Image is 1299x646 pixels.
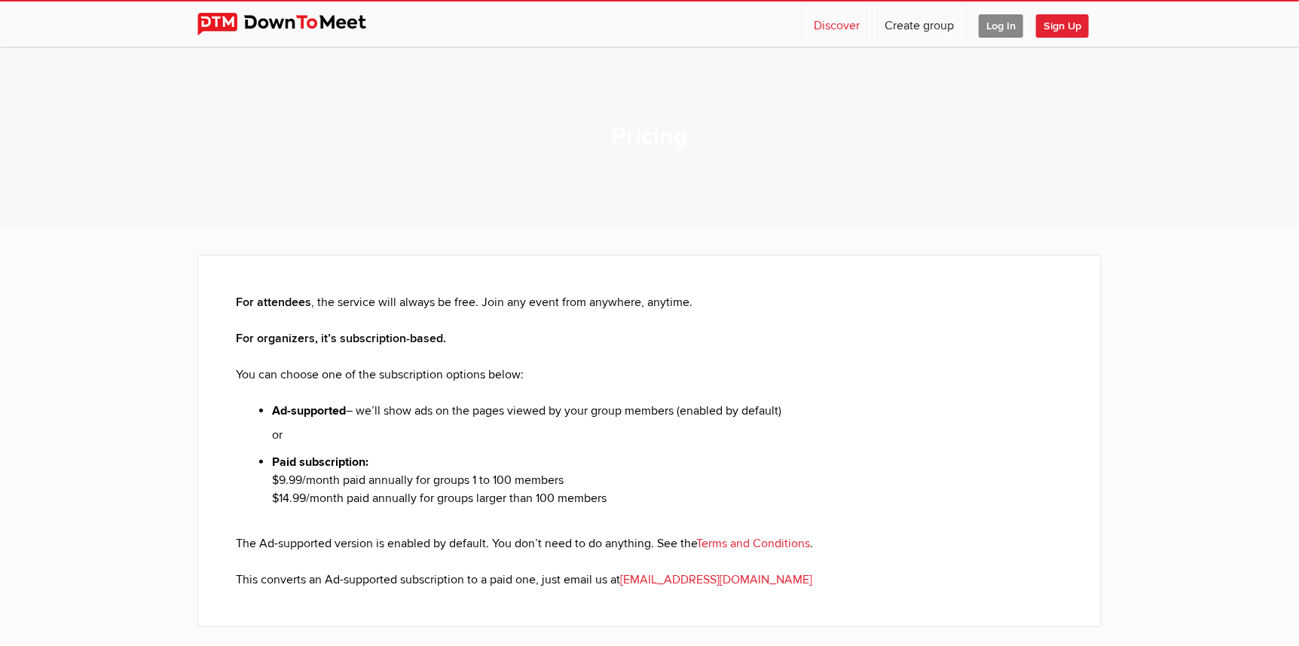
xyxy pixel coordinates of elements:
[967,2,1035,47] a: Log In
[197,13,390,35] img: DownToMeet
[272,453,1063,534] li: $9.99/month paid annually for groups 1 to 100 members $14.99/month paid annually for groups large...
[272,402,1063,453] li: – we’ll show ads on the pages viewed by your group members (enabled by default) or
[236,331,446,346] b: For organizers, it’s subscription-based.
[272,455,368,470] b: Paid subscription:
[611,121,688,153] h1: Pricing
[272,403,346,418] b: Ad-supported
[236,295,311,310] b: For attendees
[979,14,1023,38] span: Log In
[236,293,1063,589] div: , the service will always be free. Join any event from anywhere, anytime. You can choose one of t...
[1036,14,1089,38] span: Sign Up
[696,536,810,551] a: Terms and Conditions
[1036,2,1101,47] a: Sign Up
[620,572,812,587] a: [EMAIL_ADDRESS][DOMAIN_NAME]
[802,2,872,47] a: Discover
[873,2,966,47] a: Create group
